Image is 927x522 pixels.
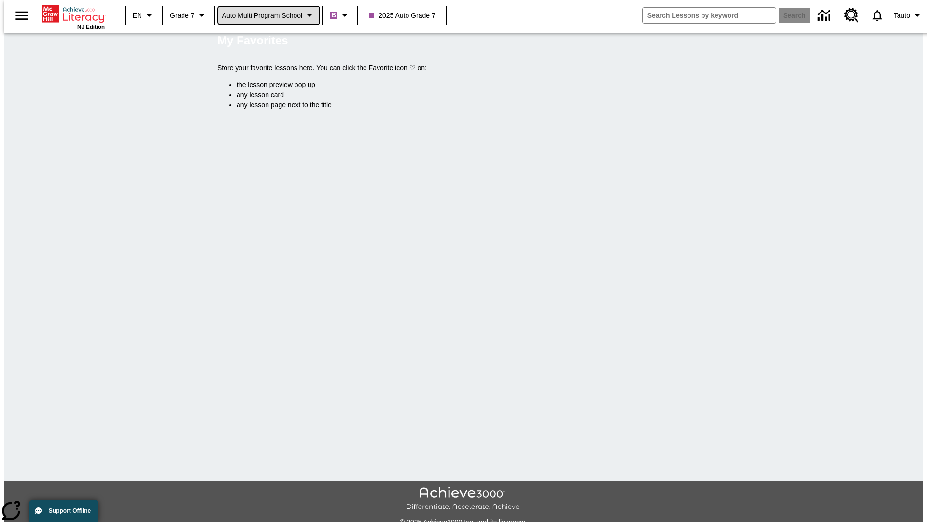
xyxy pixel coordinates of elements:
[77,24,105,29] span: NJ Edition
[217,33,288,48] h5: My Favorites
[894,11,910,21] span: Tauto
[170,11,195,21] span: Grade 7
[49,507,91,514] span: Support Offline
[369,11,435,21] span: 2025 Auto Grade 7
[839,2,865,29] a: Resource Center, Will open in new tab
[865,3,890,28] a: Notifications
[890,7,927,24] button: Profile/Settings
[812,2,839,29] a: Data Center
[331,9,336,21] span: B
[128,7,159,24] button: Language: EN, Select a language
[29,500,98,522] button: Support Offline
[237,80,710,90] li: the lesson preview pop up
[42,4,105,24] a: Home
[133,11,142,21] span: EN
[42,3,105,29] div: Home
[237,90,710,100] li: any lesson card
[326,7,354,24] button: Boost Class color is purple. Change class color
[218,7,320,24] button: School: Auto Multi program School, Select your school
[643,8,776,23] input: search field
[166,7,211,24] button: Grade: Grade 7, Select a grade
[237,100,710,110] li: any lesson page next to the title
[8,1,36,30] button: Open side menu
[217,63,710,73] p: Store your favorite lessons here. You can click the Favorite icon ♡ on:
[406,487,521,511] img: Achieve3000 Differentiate Accelerate Achieve
[222,11,303,21] span: Auto Multi program School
